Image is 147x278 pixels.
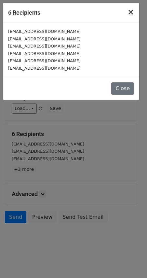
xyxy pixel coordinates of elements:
[127,7,134,17] span: ×
[111,82,134,95] button: Close
[8,36,81,41] small: [EMAIL_ADDRESS][DOMAIN_NAME]
[8,44,81,49] small: [EMAIL_ADDRESS][DOMAIN_NAME]
[114,247,147,278] iframe: Chat Widget
[122,3,139,21] button: Close
[8,58,81,63] small: [EMAIL_ADDRESS][DOMAIN_NAME]
[8,66,81,71] small: [EMAIL_ADDRESS][DOMAIN_NAME]
[8,8,40,17] h5: 6 Recipients
[8,29,81,34] small: [EMAIL_ADDRESS][DOMAIN_NAME]
[8,51,81,56] small: [EMAIL_ADDRESS][DOMAIN_NAME]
